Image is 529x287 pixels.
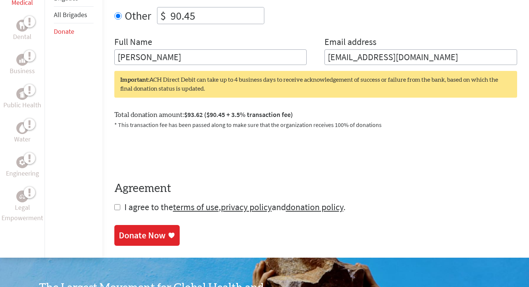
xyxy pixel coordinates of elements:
[16,54,28,66] div: Business
[114,225,180,246] a: Donate Now
[157,7,169,24] div: $
[114,49,307,65] input: Enter Full Name
[54,10,87,19] a: All Brigades
[324,36,376,49] label: Email address
[114,138,227,167] iframe: reCAPTCHA
[114,110,293,120] label: Total donation amount:
[16,20,28,32] div: Dental
[19,57,25,63] img: Business
[1,190,43,223] a: Legal EmpowermentLegal Empowerment
[173,201,219,213] a: terms of use
[14,122,30,144] a: WaterWater
[114,71,517,98] div: ACH Direct Debit can take up to 4 business days to receive acknowledgement of success or failure ...
[54,23,94,40] li: Donate
[16,122,28,134] div: Water
[19,90,25,98] img: Public Health
[3,88,41,110] a: Public HealthPublic Health
[125,7,151,24] label: Other
[114,120,517,129] p: * This transaction fee has been passed along to make sure that the organization receives 100% of ...
[54,27,74,36] a: Donate
[13,20,32,42] a: DentalDental
[14,134,30,144] p: Water
[114,182,517,195] h4: Agreement
[184,110,293,119] span: $93.62 ($90.45 + 3.5% transaction fee)
[120,77,149,83] strong: Important:
[10,66,35,76] p: Business
[19,194,25,199] img: Legal Empowerment
[16,88,28,100] div: Public Health
[16,156,28,168] div: Engineering
[54,7,94,23] li: All Brigades
[124,201,346,213] span: I agree to the , and .
[169,7,264,24] input: Enter Amount
[10,54,35,76] a: BusinessBusiness
[19,124,25,133] img: Water
[19,159,25,165] img: Engineering
[221,201,272,213] a: privacy policy
[286,201,343,213] a: donation policy
[114,36,152,49] label: Full Name
[1,202,43,223] p: Legal Empowerment
[13,32,32,42] p: Dental
[16,190,28,202] div: Legal Empowerment
[119,229,166,241] div: Donate Now
[6,156,39,179] a: EngineeringEngineering
[19,22,25,29] img: Dental
[324,49,517,65] input: Your Email
[6,168,39,179] p: Engineering
[3,100,41,110] p: Public Health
